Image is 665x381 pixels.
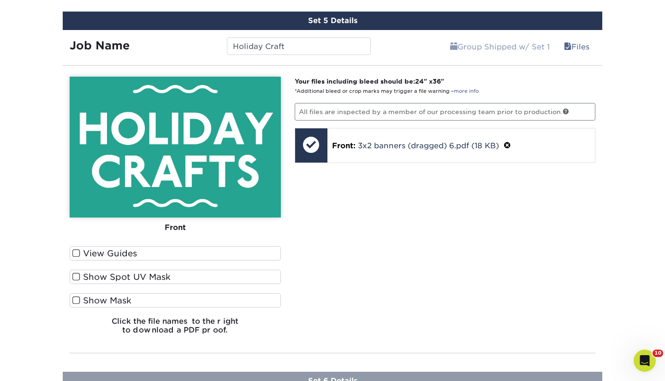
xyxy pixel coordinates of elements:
strong: Your files including bleed should be: " x " [295,78,444,85]
small: *Additional bleed or crop marks may trigger a file warning – [295,88,479,94]
div: Front [70,218,281,238]
span: 36 [433,78,441,85]
iframe: Intercom live chat [634,350,656,372]
span: files [564,42,571,51]
p: All files are inspected by a member of our processing team prior to production. [295,103,596,121]
span: shipping [450,42,457,51]
strong: Job Name [70,39,130,52]
input: Enter a job name [227,37,370,55]
span: 10 [653,350,663,357]
a: Files [558,37,595,56]
label: Show Mask [70,293,281,308]
label: View Guides [70,246,281,260]
label: Show Spot UV Mask [70,270,281,284]
span: Front: [332,141,356,150]
h6: Click the file names to the right to download a PDF proof. [70,317,281,342]
div: Set 5 Details [63,12,602,30]
span: 24 [415,78,424,85]
a: 3x2 banners (dragged) 6.pdf (18 KB) [358,141,499,150]
a: Group Shipped w/ Set 1 [444,37,556,56]
a: more info [454,88,479,94]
